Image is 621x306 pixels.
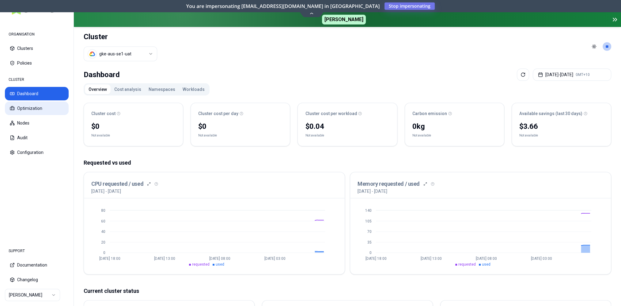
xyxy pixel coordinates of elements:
[91,132,110,139] div: Not available
[5,42,69,55] button: Clusters
[101,219,105,223] tspan: 60
[84,69,120,81] div: Dashboard
[198,132,217,139] div: Not available
[519,132,538,139] div: Not available
[5,87,69,100] button: Dashboard
[412,132,431,139] div: Not available
[91,121,176,131] div: $0
[198,121,282,131] div: $0
[5,245,69,257] div: SUPPORT
[365,256,387,261] tspan: [DATE] 18:00
[91,180,143,188] h3: CPU requested / used
[365,219,372,223] tspan: 105
[99,256,120,261] tspan: [DATE] 18:00
[145,84,179,94] button: Namespaces
[5,102,69,115] button: Optimization
[111,84,145,94] button: Cost analysis
[5,146,69,159] button: Configuration
[365,208,372,213] tspan: 140
[209,256,230,261] tspan: [DATE] 08:00
[367,229,372,234] tspan: 70
[103,251,105,255] tspan: 0
[91,110,176,117] div: Cluster cost
[369,251,372,255] tspan: 0
[420,256,441,261] tspan: [DATE] 13:00
[367,240,372,244] tspan: 35
[5,73,69,86] div: CLUSTER
[91,188,121,194] p: [DATE] - [DATE]
[358,180,420,188] h3: Memory requested / used
[531,256,552,261] tspan: [DATE] 03:00
[305,132,324,139] div: Not available
[305,110,389,117] div: Cluster cost per workload
[89,51,95,57] img: gcp
[84,32,157,42] h1: Cluster
[458,262,476,267] span: requested
[192,262,210,267] span: requested
[101,208,105,213] tspan: 80
[412,110,497,117] div: Carbon emission
[412,121,497,131] div: 0 kg
[5,258,69,272] button: Documentation
[101,240,105,244] tspan: 20
[198,110,282,117] div: Cluster cost per day
[84,159,611,167] p: Requested vs used
[101,229,105,234] tspan: 40
[5,56,69,70] button: Policies
[305,121,389,131] div: $0.04
[99,51,131,57] div: gke-aus-se1-uat
[5,116,69,130] button: Nodes
[264,256,286,261] tspan: [DATE] 03:00
[358,188,387,194] p: [DATE] - [DATE]
[5,28,69,40] div: ORGANISATION
[85,84,111,94] button: Overview
[84,287,611,295] p: Current cluster status
[5,131,69,144] button: Audit
[322,15,366,24] span: [PERSON_NAME]
[519,121,604,131] div: $3.66
[179,84,208,94] button: Workloads
[5,273,69,286] button: Changelog
[84,47,157,61] button: Select a value
[576,72,590,77] span: GMT+10
[154,256,175,261] tspan: [DATE] 13:00
[533,69,611,81] button: [DATE]-[DATE]GMT+10
[216,262,224,267] span: used
[482,262,490,267] span: used
[519,110,604,117] div: Available savings (last 30 days)
[475,256,497,261] tspan: [DATE] 08:00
